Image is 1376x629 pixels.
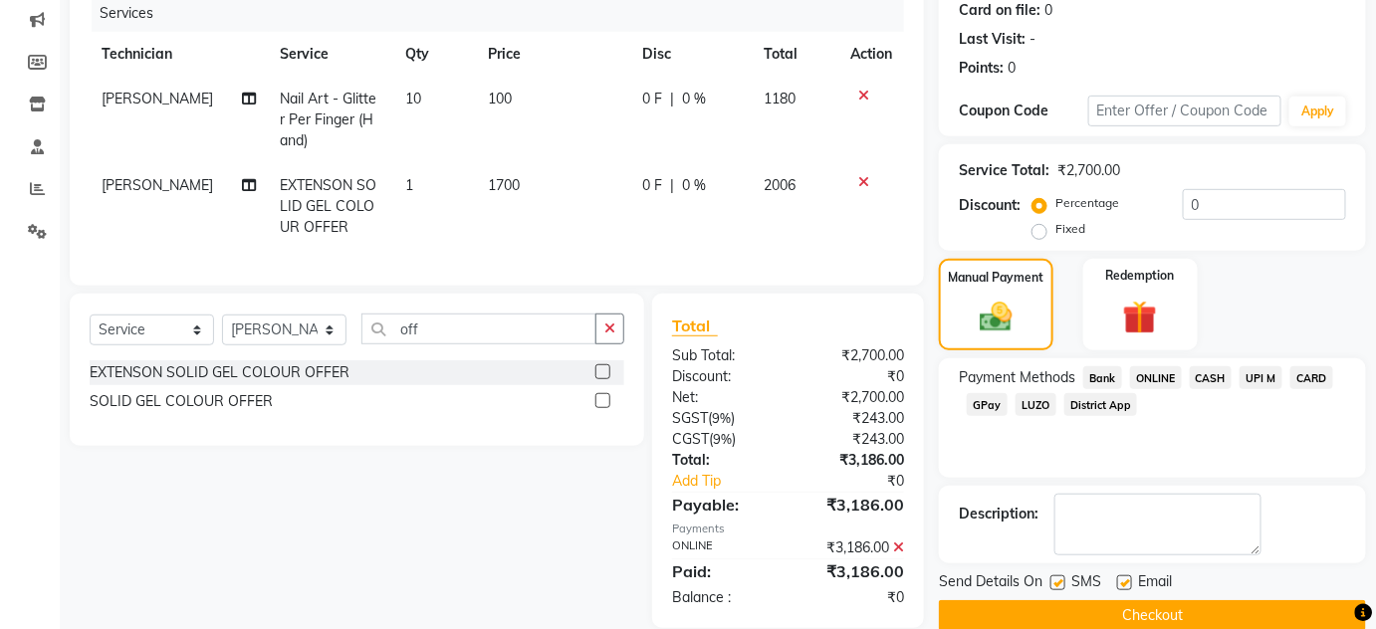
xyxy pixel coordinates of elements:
span: Bank [1083,366,1122,389]
span: Email [1138,571,1172,596]
span: EXTENSON SOLID GEL COLOUR OFFER [281,176,377,236]
img: _cash.svg [970,299,1023,336]
div: SOLID GEL COLOUR OFFER [90,391,273,412]
div: Sub Total: [657,345,789,366]
span: Send Details On [939,571,1042,596]
span: | [670,89,674,109]
div: Coupon Code [959,101,1088,121]
span: LUZO [1016,393,1056,416]
span: 1 [405,176,413,194]
span: [PERSON_NAME] [102,90,213,107]
span: CASH [1190,366,1233,389]
div: ₹2,700.00 [788,345,919,366]
span: 1700 [488,176,520,194]
span: | [670,175,674,196]
span: ONLINE [1130,366,1182,389]
div: Payable: [657,493,789,517]
div: Points: [959,58,1004,79]
span: CGST [672,430,709,448]
th: Technician [90,32,269,77]
div: Last Visit: [959,29,1026,50]
th: Total [752,32,838,77]
input: Enter Offer / Coupon Code [1088,96,1282,126]
span: CARD [1290,366,1333,389]
div: ₹243.00 [788,408,919,429]
div: ₹3,186.00 [788,450,919,471]
div: ₹2,700.00 [788,387,919,408]
div: Total: [657,450,789,471]
span: 1180 [764,90,796,107]
div: ₹0 [809,471,919,492]
div: Net: [657,387,789,408]
span: Nail Art - Glitter Per Finger (Hand) [281,90,377,149]
th: Disc [630,32,753,77]
th: Service [269,32,393,77]
div: ₹3,186.00 [788,559,919,583]
div: Discount: [959,195,1021,216]
a: Add Tip [657,471,809,492]
span: 10 [405,90,421,107]
label: Manual Payment [948,269,1043,287]
span: [PERSON_NAME] [102,176,213,194]
span: 0 % [682,175,706,196]
th: Qty [393,32,476,77]
input: Search or Scan [361,314,596,344]
span: Payment Methods [959,367,1075,388]
span: 9% [713,431,732,447]
div: - [1030,29,1035,50]
span: 0 F [642,175,662,196]
th: Action [838,32,904,77]
div: ₹3,186.00 [788,537,919,558]
span: SGST [672,409,708,427]
div: ONLINE [657,537,789,558]
span: 9% [712,410,731,426]
span: 2006 [764,176,796,194]
th: Price [476,32,629,77]
div: ₹0 [788,366,919,387]
div: EXTENSON SOLID GEL COLOUR OFFER [90,362,349,383]
label: Fixed [1055,220,1085,238]
span: 100 [488,90,512,107]
div: ( ) [657,429,789,450]
div: ₹2,700.00 [1057,160,1120,181]
div: Payments [672,521,904,537]
span: District App [1064,393,1138,416]
div: Paid: [657,559,789,583]
span: UPI M [1240,366,1282,389]
span: SMS [1071,571,1101,596]
div: Balance : [657,587,789,608]
span: 0 F [642,89,662,109]
div: ₹243.00 [788,429,919,450]
div: ₹0 [788,587,919,608]
label: Redemption [1106,267,1175,285]
div: Discount: [657,366,789,387]
img: _gift.svg [1112,297,1168,339]
span: GPay [967,393,1008,416]
span: 0 % [682,89,706,109]
label: Percentage [1055,194,1119,212]
div: Service Total: [959,160,1049,181]
div: Description: [959,504,1038,524]
button: Apply [1289,97,1346,126]
div: ₹3,186.00 [788,493,919,517]
span: Total [672,315,718,336]
div: 0 [1008,58,1016,79]
div: ( ) [657,408,789,429]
